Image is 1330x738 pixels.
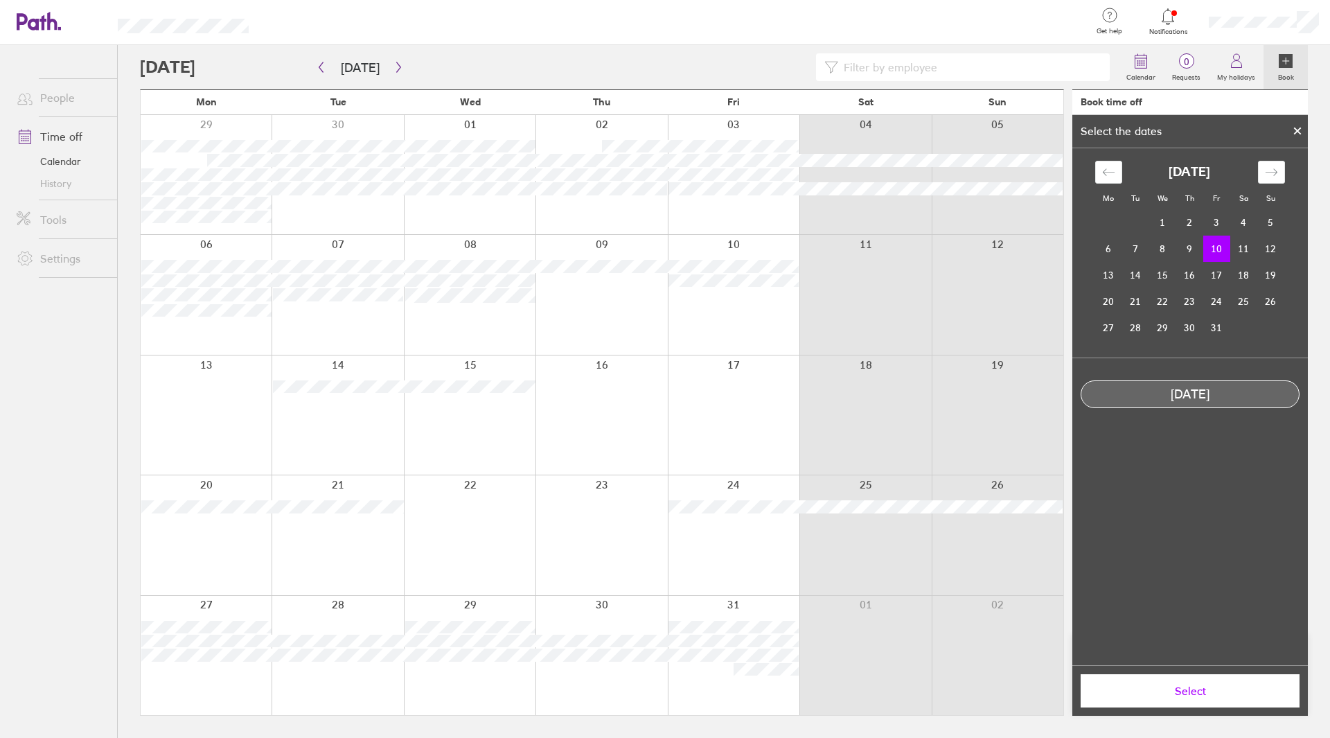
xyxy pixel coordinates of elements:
[1239,193,1248,203] small: Sa
[1081,674,1300,708] button: Select
[1118,45,1164,89] a: Calendar
[196,96,217,107] span: Mon
[1257,209,1284,236] td: Sunday, October 5, 2025
[1146,7,1191,36] a: Notifications
[1149,262,1176,288] td: Wednesday, October 15, 2025
[1258,161,1285,184] div: Move forward to switch to the next month.
[460,96,481,107] span: Wed
[1149,288,1176,315] td: Wednesday, October 22, 2025
[1164,56,1209,67] span: 0
[6,84,117,112] a: People
[1103,193,1114,203] small: Mo
[1257,288,1284,315] td: Sunday, October 26, 2025
[6,150,117,173] a: Calendar
[1164,45,1209,89] a: 0Requests
[1203,288,1230,315] td: Friday, October 24, 2025
[1087,27,1132,35] span: Get help
[1263,45,1308,89] a: Book
[1164,69,1209,82] label: Requests
[330,96,346,107] span: Tue
[1081,387,1299,402] div: [DATE]
[1230,262,1257,288] td: Saturday, October 18, 2025
[1209,45,1263,89] a: My holidays
[1230,236,1257,262] td: Saturday, October 11, 2025
[1176,315,1203,341] td: Thursday, October 30, 2025
[1209,69,1263,82] label: My holidays
[1158,193,1168,203] small: We
[988,96,1007,107] span: Sun
[1149,209,1176,236] td: Wednesday, October 1, 2025
[6,123,117,150] a: Time off
[6,173,117,195] a: History
[1185,193,1194,203] small: Th
[1080,148,1300,358] div: Calendar
[1203,262,1230,288] td: Friday, October 17, 2025
[1169,165,1210,179] strong: [DATE]
[1095,161,1122,184] div: Move backward to switch to the previous month.
[1122,288,1149,315] td: Tuesday, October 21, 2025
[1266,193,1275,203] small: Su
[1095,262,1122,288] td: Monday, October 13, 2025
[1257,236,1284,262] td: Sunday, October 12, 2025
[838,54,1101,80] input: Filter by employee
[1213,193,1220,203] small: Fr
[330,56,391,79] button: [DATE]
[1081,96,1142,107] div: Book time off
[1149,236,1176,262] td: Wednesday, October 8, 2025
[1176,236,1203,262] td: Thursday, October 9, 2025
[1122,262,1149,288] td: Tuesday, October 14, 2025
[1270,69,1302,82] label: Book
[1176,209,1203,236] td: Thursday, October 2, 2025
[1118,69,1164,82] label: Calendar
[1072,125,1170,137] div: Select the dates
[1203,209,1230,236] td: Friday, October 3, 2025
[593,96,610,107] span: Thu
[1131,193,1140,203] small: Tu
[1203,315,1230,341] td: Friday, October 31, 2025
[1230,288,1257,315] td: Saturday, October 25, 2025
[6,206,117,234] a: Tools
[1176,262,1203,288] td: Thursday, October 16, 2025
[1230,209,1257,236] td: Saturday, October 4, 2025
[1257,262,1284,288] td: Sunday, October 19, 2025
[1122,236,1149,262] td: Tuesday, October 7, 2025
[858,96,874,107] span: Sat
[1176,288,1203,315] td: Thursday, October 23, 2025
[1095,236,1122,262] td: Monday, October 6, 2025
[1095,288,1122,315] td: Monday, October 20, 2025
[727,96,740,107] span: Fri
[6,245,117,272] a: Settings
[1090,685,1290,697] span: Select
[1149,315,1176,341] td: Wednesday, October 29, 2025
[1203,236,1230,262] td: Selected. Friday, October 10, 2025
[1122,315,1149,341] td: Tuesday, October 28, 2025
[1095,315,1122,341] td: Monday, October 27, 2025
[1146,28,1191,36] span: Notifications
